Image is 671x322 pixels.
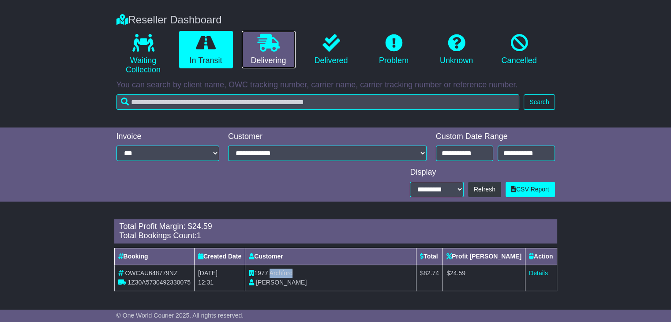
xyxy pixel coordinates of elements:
[197,231,201,240] span: 1
[116,312,244,319] span: © One World Courier 2025. All rights reserved.
[270,270,293,277] span: Archford
[410,168,555,177] div: Display
[194,248,245,265] th: Created Date
[416,265,443,291] td: $
[127,279,190,286] span: 1Z30A5730492330075
[436,132,555,142] div: Custom Date Range
[125,270,177,277] span: OWCAU648779NZ
[116,80,555,90] p: You can search by client name, OWC tracking number, carrier name, carrier tracking number or refe...
[112,14,559,26] div: Reseller Dashboard
[245,248,416,265] th: Customer
[468,182,501,197] button: Refresh
[198,270,217,277] span: [DATE]
[228,132,427,142] div: Customer
[529,270,548,277] a: Details
[198,279,214,286] span: 12:31
[443,265,525,291] td: $
[114,248,194,265] th: Booking
[430,31,484,69] a: Unknown
[116,31,170,78] a: Waiting Collection
[450,270,465,277] span: 24.59
[424,270,439,277] span: 82.74
[242,31,296,69] a: Delivering
[367,31,421,69] a: Problem
[116,132,220,142] div: Invoice
[120,231,552,241] div: Total Bookings Count:
[492,31,546,69] a: Cancelled
[254,270,268,277] span: 1977
[525,248,557,265] th: Action
[524,94,555,110] button: Search
[304,31,358,69] a: Delivered
[506,182,555,197] a: CSV Report
[120,222,552,232] div: Total Profit Margin: $
[416,248,443,265] th: Total
[179,31,233,69] a: In Transit
[256,279,307,286] span: [PERSON_NAME]
[192,222,212,231] span: 24.59
[443,248,525,265] th: Profit [PERSON_NAME]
